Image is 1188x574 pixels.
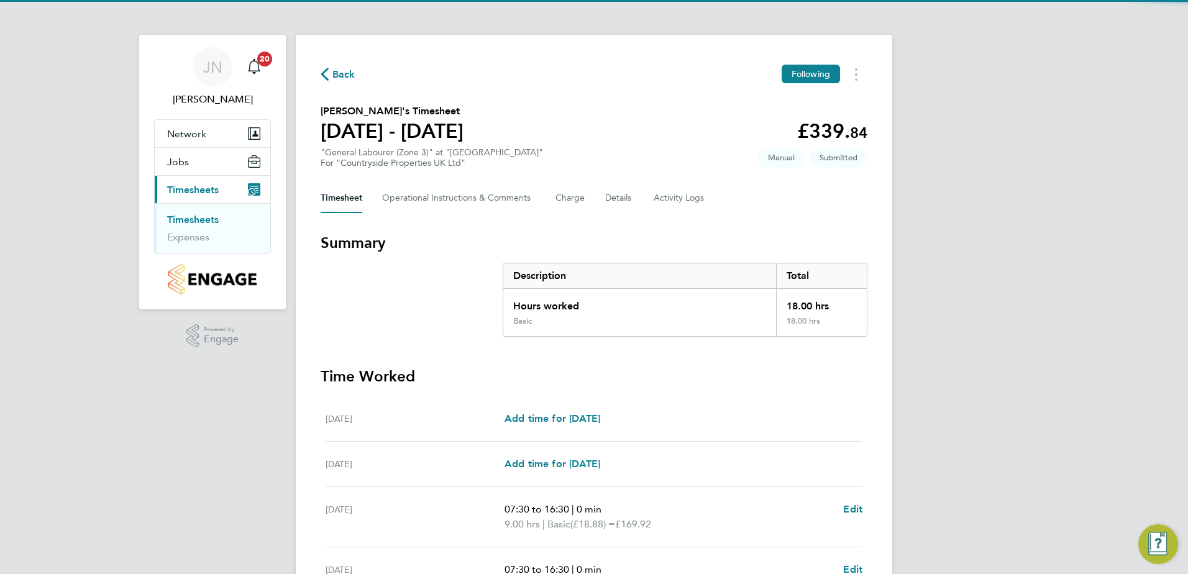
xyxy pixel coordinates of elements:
[505,411,600,426] a: Add time for [DATE]
[758,147,805,168] span: This timesheet was manually created.
[155,203,270,253] div: Timesheets
[776,289,867,316] div: 18.00 hrs
[321,104,464,119] h2: [PERSON_NAME]'s Timesheet
[154,47,271,107] a: JN[PERSON_NAME]
[321,367,867,386] h3: Time Worked
[850,124,867,142] span: 84
[503,263,776,288] div: Description
[615,518,651,530] span: £169.92
[155,148,270,175] button: Jobs
[332,67,355,82] span: Back
[242,47,267,87] a: 20
[503,289,776,316] div: Hours worked
[326,411,505,426] div: [DATE]
[321,233,867,253] h3: Summary
[321,147,543,168] div: "General Labourer (Zone 3)" at "[GEOGRAPHIC_DATA]"
[605,183,634,213] button: Details
[845,65,867,84] button: Timesheets Menu
[167,156,189,168] span: Jobs
[505,412,600,424] span: Add time for [DATE]
[505,518,540,530] span: 9.00 hrs
[513,316,532,326] div: Basic
[776,263,867,288] div: Total
[204,324,239,335] span: Powered by
[168,264,256,294] img: countryside-properties-logo-retina.png
[154,92,271,107] span: Joe Nicklin
[810,147,867,168] span: This timesheet is Submitted.
[555,183,585,213] button: Charge
[154,264,271,294] a: Go to home page
[547,517,570,532] span: Basic
[1138,524,1178,564] button: Engage Resource Center
[843,502,862,517] a: Edit
[139,35,286,309] nav: Main navigation
[167,231,209,243] a: Expenses
[577,503,601,515] span: 0 min
[782,65,840,83] button: Following
[503,263,867,337] div: Summary
[321,66,355,82] button: Back
[505,458,600,470] span: Add time for [DATE]
[203,59,222,75] span: JN
[382,183,536,213] button: Operational Instructions & Comments
[505,457,600,471] a: Add time for [DATE]
[321,183,362,213] button: Timesheet
[167,128,206,140] span: Network
[167,184,219,196] span: Timesheets
[797,119,867,143] app-decimal: £339.
[542,518,545,530] span: |
[326,457,505,471] div: [DATE]
[505,503,569,515] span: 07:30 to 16:30
[572,503,574,515] span: |
[204,334,239,345] span: Engage
[257,52,272,66] span: 20
[654,183,706,213] button: Activity Logs
[167,214,219,225] a: Timesheets
[843,503,862,515] span: Edit
[326,502,505,532] div: [DATE]
[321,158,543,168] div: For "Countryside Properties UK Ltd"
[155,120,270,147] button: Network
[792,68,830,80] span: Following
[321,119,464,143] h1: [DATE] - [DATE]
[186,324,239,348] a: Powered byEngage
[570,518,615,530] span: (£18.88) =
[155,176,270,203] button: Timesheets
[776,316,867,336] div: 18.00 hrs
